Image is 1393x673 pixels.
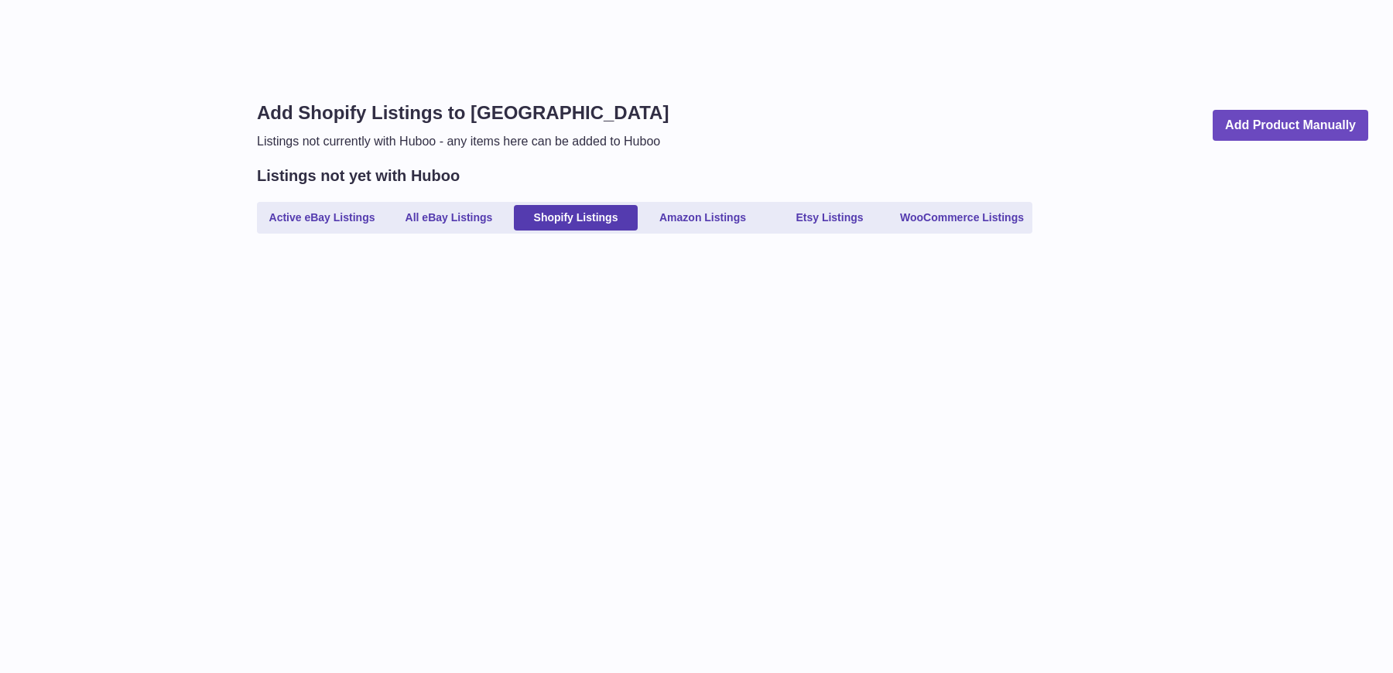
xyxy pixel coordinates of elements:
[895,205,1029,231] a: WooCommerce Listings
[257,166,460,186] h2: Listings not yet with Huboo
[257,133,669,150] p: Listings not currently with Huboo - any items here can be added to Huboo
[387,205,511,231] a: All eBay Listings
[1213,110,1368,142] a: Add Product Manually
[514,205,638,231] a: Shopify Listings
[641,205,765,231] a: Amazon Listings
[768,205,892,231] a: Etsy Listings
[260,205,384,231] a: Active eBay Listings
[257,101,669,125] h1: Add Shopify Listings to [GEOGRAPHIC_DATA]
